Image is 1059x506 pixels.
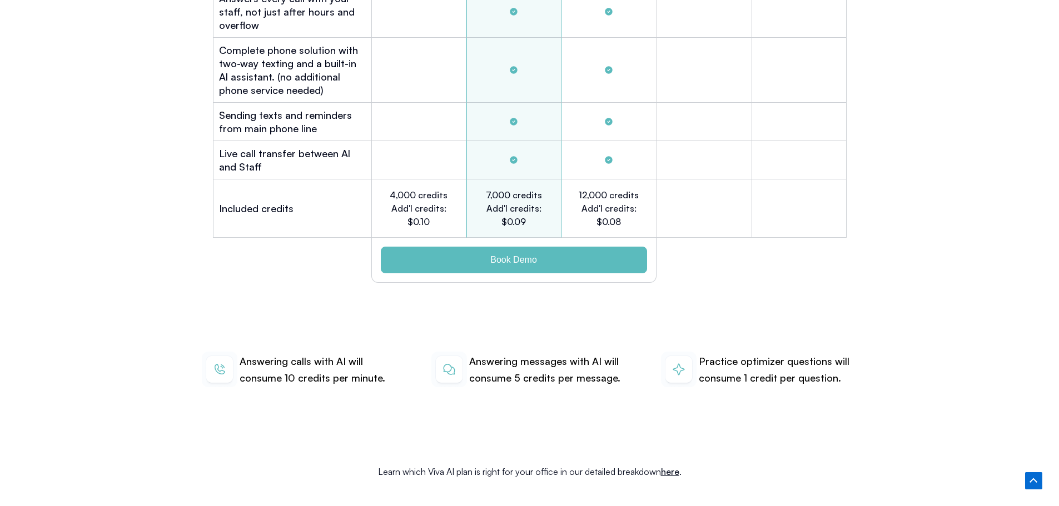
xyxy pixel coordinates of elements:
p: Answering calls with AI will consume 10 credits per minute. [240,353,398,386]
a: here [661,466,679,477]
h2: Complete phone solution with two-way texting and a built-in Al assistant. (no additional phone se... [219,43,366,97]
h2: 7,000 credits Add'l credits: $0.09 [483,188,544,228]
h2: 4,000 credits Add'l credits: $0.10 [388,188,449,228]
h2: Sending texts and reminders from main phone line [219,108,366,135]
h2: Live call transfer between Al and Staff [219,147,366,173]
p: Learn which Viva AI plan is right for your office in our detailed breakdown . [202,464,858,479]
p: Practice optimizer questions will consume 1 credit per question. [699,353,857,386]
a: Book Demo [381,247,647,273]
p: Answering messages with AI will consume 5 credits per message. [469,353,628,386]
h2: Included credits [219,202,294,215]
span: Book Demo [490,255,537,264]
h2: 12,000 credits Add'l credits: $0.08 [578,188,639,228]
